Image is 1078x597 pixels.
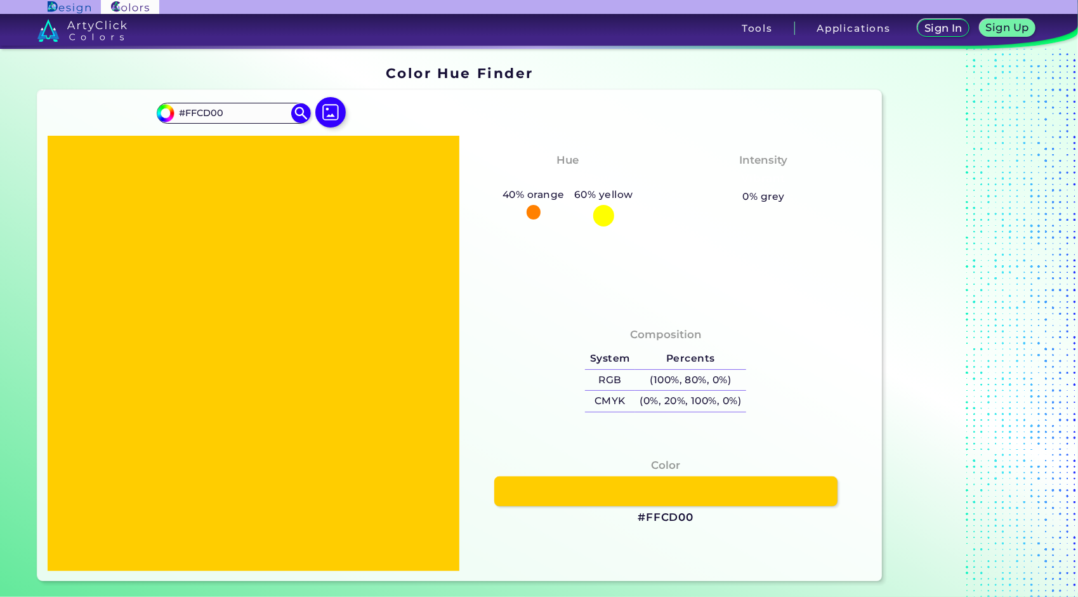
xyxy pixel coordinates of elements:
h5: RGB [585,370,634,391]
h3: Tools [742,23,773,33]
h1: Color Hue Finder [386,63,534,82]
h3: Orangy Yellow [520,171,617,187]
a: Sign Up [982,20,1032,36]
h4: Hue [556,151,579,169]
h3: Vibrant [736,171,791,187]
a: Sign In [920,20,967,36]
h5: 40% orange [497,187,569,203]
input: type color.. [174,105,293,122]
h3: Applications [817,23,891,33]
h4: Composition [630,325,702,344]
h4: Color [651,456,680,475]
h5: Sign Up [988,23,1027,32]
h5: Sign In [926,23,961,33]
img: ArtyClick Design logo [48,1,90,13]
h5: 60% yellow [569,187,638,203]
h5: 0% grey [742,188,784,205]
h5: CMYK [585,391,634,412]
h5: (0%, 20%, 100%, 0%) [635,391,746,412]
h5: (100%, 80%, 0%) [635,370,746,391]
img: logo_artyclick_colors_white.svg [37,19,127,42]
img: icon picture [315,97,346,128]
h3: #FFCD00 [638,510,693,525]
h5: System [585,348,634,369]
img: icon search [291,103,310,122]
h5: Percents [635,348,746,369]
h4: Intensity [740,151,788,169]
